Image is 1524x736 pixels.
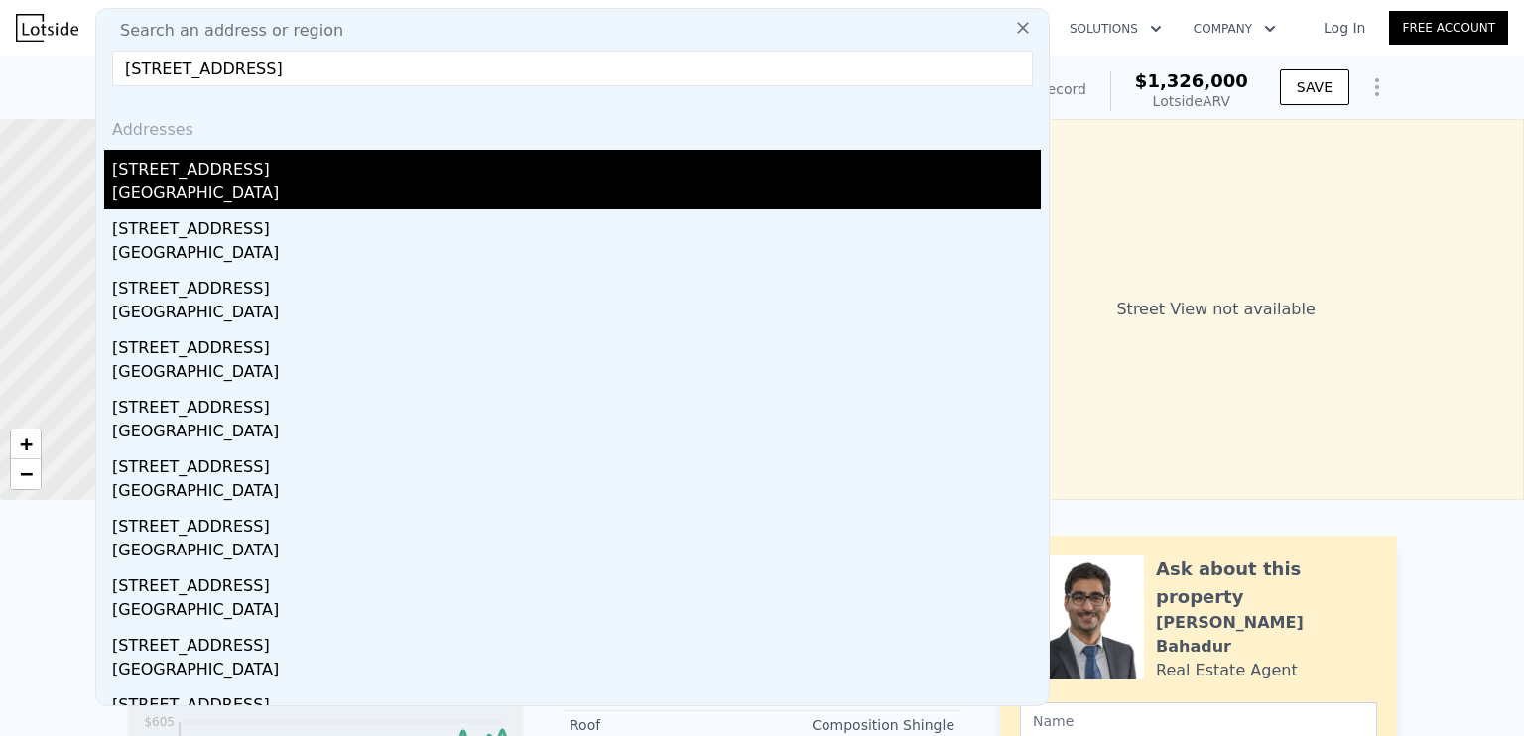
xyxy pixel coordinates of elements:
[20,431,33,456] span: +
[144,715,175,729] tspan: $605
[1156,555,1377,611] div: Ask about this property
[104,102,1041,150] div: Addresses
[112,507,1041,539] div: [STREET_ADDRESS]
[1156,611,1377,659] div: [PERSON_NAME] Bahadur
[11,429,41,459] a: Zoom in
[1389,11,1508,45] a: Free Account
[112,209,1041,241] div: [STREET_ADDRESS]
[762,715,954,735] div: Composition Shingle
[112,360,1041,388] div: [GEOGRAPHIC_DATA]
[112,182,1041,209] div: [GEOGRAPHIC_DATA]
[112,685,1041,717] div: [STREET_ADDRESS]
[1156,659,1298,682] div: Real Estate Agent
[1054,11,1178,47] button: Solutions
[112,539,1041,566] div: [GEOGRAPHIC_DATA]
[1280,69,1349,105] button: SAVE
[112,598,1041,626] div: [GEOGRAPHIC_DATA]
[112,479,1041,507] div: [GEOGRAPHIC_DATA]
[20,461,33,486] span: −
[112,626,1041,658] div: [STREET_ADDRESS]
[11,459,41,489] a: Zoom out
[1135,91,1248,111] div: Lotside ARV
[112,301,1041,328] div: [GEOGRAPHIC_DATA]
[1357,67,1397,107] button: Show Options
[104,19,343,43] span: Search an address or region
[112,241,1041,269] div: [GEOGRAPHIC_DATA]
[112,658,1041,685] div: [GEOGRAPHIC_DATA]
[1135,70,1248,91] span: $1,326,000
[112,420,1041,447] div: [GEOGRAPHIC_DATA]
[112,269,1041,301] div: [STREET_ADDRESS]
[112,328,1041,360] div: [STREET_ADDRESS]
[1300,18,1389,38] a: Log In
[112,388,1041,420] div: [STREET_ADDRESS]
[112,566,1041,598] div: [STREET_ADDRESS]
[112,447,1041,479] div: [STREET_ADDRESS]
[112,51,1033,86] input: Enter an address, city, region, neighborhood or zip code
[570,715,762,735] div: Roof
[1178,11,1292,47] button: Company
[908,119,1524,500] div: Street View not available
[16,14,78,42] img: Lotside
[112,150,1041,182] div: [STREET_ADDRESS]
